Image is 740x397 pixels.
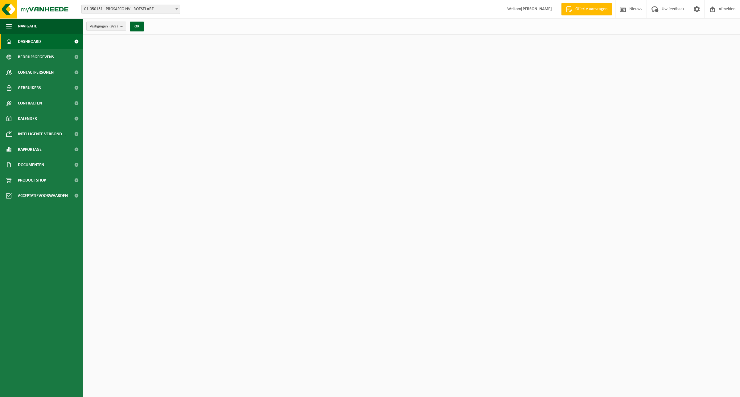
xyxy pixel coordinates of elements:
[561,3,612,15] a: Offerte aanvragen
[18,126,66,142] span: Intelligente verbond...
[18,142,42,157] span: Rapportage
[18,188,68,203] span: Acceptatievoorwaarden
[18,157,44,173] span: Documenten
[18,18,37,34] span: Navigatie
[18,80,41,96] span: Gebruikers
[18,111,37,126] span: Kalender
[90,22,118,31] span: Vestigingen
[18,96,42,111] span: Contracten
[86,22,126,31] button: Vestigingen(9/9)
[574,6,609,12] span: Offerte aanvragen
[18,49,54,65] span: Bedrijfsgegevens
[109,24,118,28] count: (9/9)
[18,173,46,188] span: Product Shop
[18,34,41,49] span: Dashboard
[82,5,180,14] span: 01-050151 - PROSAFCO NV - ROESELARE
[521,7,552,11] strong: [PERSON_NAME]
[81,5,180,14] span: 01-050151 - PROSAFCO NV - ROESELARE
[18,65,54,80] span: Contactpersonen
[130,22,144,31] button: OK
